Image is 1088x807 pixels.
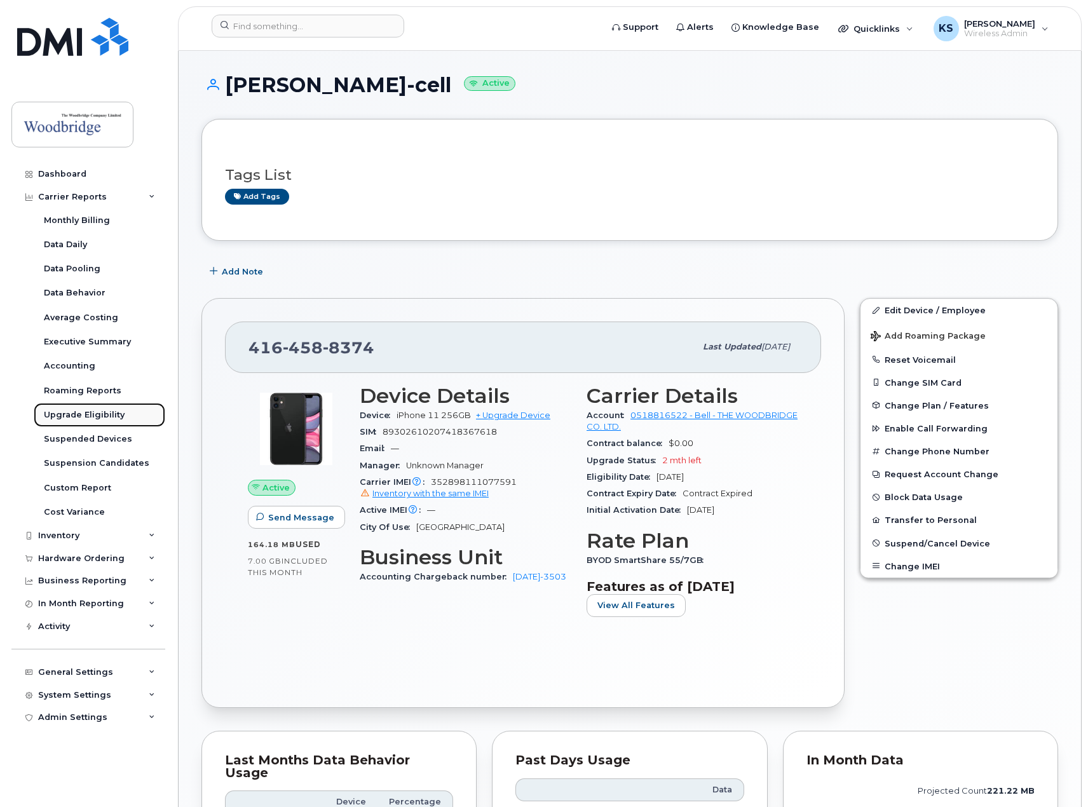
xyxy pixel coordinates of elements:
[860,532,1057,555] button: Suspend/Cancel Device
[587,438,669,448] span: Contract balance
[761,342,790,351] span: [DATE]
[683,489,752,498] span: Contract Expired
[515,754,744,767] div: Past Days Usage
[587,472,656,482] span: Eligibility Date
[262,482,290,494] span: Active
[871,331,986,343] span: Add Roaming Package
[268,512,334,524] span: Send Message
[587,489,683,498] span: Contract Expiry Date
[703,342,761,351] span: Last updated
[383,427,497,437] span: 89302610207418367618
[258,391,334,467] img: iPhone_11.jpg
[248,506,345,529] button: Send Message
[587,594,686,617] button: View All Features
[225,754,453,779] div: Last Months Data Behavior Usage
[360,572,513,581] span: Accounting Chargeback number
[669,438,693,448] span: $0.00
[987,786,1035,796] tspan: 221.22 MB
[201,260,274,283] button: Add Note
[222,266,263,278] span: Add Note
[360,477,431,487] span: Carrier IMEI
[360,444,391,453] span: Email
[642,778,744,801] th: Data
[587,456,662,465] span: Upgrade Status
[225,189,289,205] a: Add tags
[248,540,296,549] span: 164.18 MB
[406,461,484,470] span: Unknown Manager
[860,440,1057,463] button: Change Phone Number
[360,427,383,437] span: SIM
[360,410,397,420] span: Device
[860,322,1057,348] button: Add Roaming Package
[597,599,675,611] span: View All Features
[464,76,515,91] small: Active
[372,489,489,498] span: Inventory with the same IMEI
[860,394,1057,417] button: Change Plan / Features
[513,572,566,581] a: [DATE]-3503
[662,456,702,465] span: 2 mth left
[860,299,1057,322] a: Edit Device / Employee
[391,444,399,453] span: —
[323,338,374,357] span: 8374
[656,472,684,482] span: [DATE]
[360,505,427,515] span: Active IMEI
[587,410,798,431] a: 0518816522 - Bell - THE WOODBRIDGE CO. LTD.
[360,522,416,532] span: City Of Use
[360,546,571,569] h3: Business Unit
[248,557,282,566] span: 7.00 GB
[360,477,571,500] span: 352898111077591
[860,371,1057,394] button: Change SIM Card
[587,384,798,407] h3: Carrier Details
[860,508,1057,531] button: Transfer to Personal
[360,384,571,407] h3: Device Details
[918,786,1035,796] text: projected count
[248,556,328,577] span: included this month
[860,463,1057,485] button: Request Account Change
[885,424,988,433] span: Enable Call Forwarding
[587,529,798,552] h3: Rate Plan
[397,410,471,420] span: iPhone 11 256GB
[225,167,1035,183] h3: Tags List
[860,555,1057,578] button: Change IMEI
[587,505,687,515] span: Initial Activation Date
[885,400,989,410] span: Change Plan / Features
[587,579,798,594] h3: Features as of [DATE]
[296,539,321,549] span: used
[360,461,406,470] span: Manager
[201,74,1058,96] h1: [PERSON_NAME]-cell
[248,338,374,357] span: 416
[587,555,710,565] span: BYOD SmartShare 55/7GB
[360,489,489,498] a: Inventory with the same IMEI
[587,410,630,420] span: Account
[476,410,550,420] a: + Upgrade Device
[427,505,435,515] span: —
[416,522,505,532] span: [GEOGRAPHIC_DATA]
[885,538,990,548] span: Suspend/Cancel Device
[687,505,714,515] span: [DATE]
[283,338,323,357] span: 458
[806,754,1035,767] div: In Month Data
[860,485,1057,508] button: Block Data Usage
[860,348,1057,371] button: Reset Voicemail
[860,417,1057,440] button: Enable Call Forwarding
